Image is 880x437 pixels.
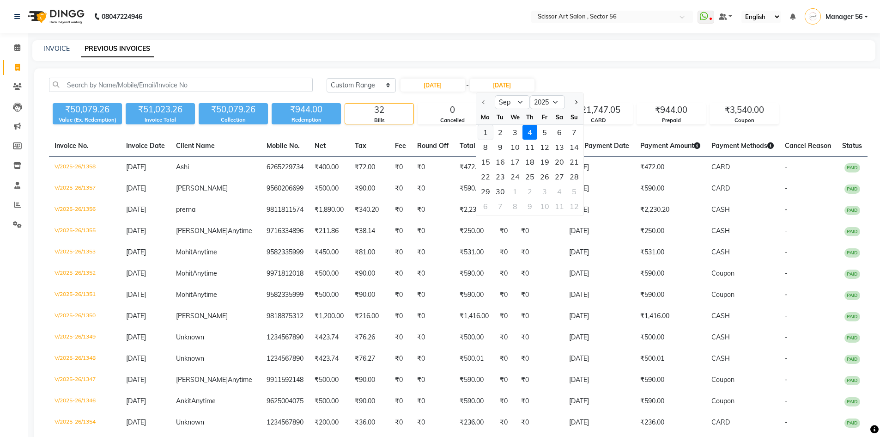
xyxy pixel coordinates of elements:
[418,104,486,117] div: 0
[711,290,734,299] span: Coupon
[412,221,454,242] td: ₹0
[412,157,454,178] td: ₹0
[552,110,567,124] div: Sa
[564,263,635,284] td: [DATE]
[478,140,493,154] div: Monday, September 8, 2025
[522,154,537,169] div: 18
[389,242,412,263] td: ₹0
[635,284,706,306] td: ₹590.00
[478,169,493,184] div: 22
[493,154,508,169] div: Tuesday, September 16, 2025
[199,103,268,116] div: ₹50,079.26
[571,95,579,110] button: Next month
[494,221,516,242] td: ₹0
[389,369,412,391] td: ₹0
[785,184,788,192] span: -
[844,355,860,364] span: PAID
[552,199,567,214] div: Saturday, October 11, 2025
[102,4,142,30] b: 08047224946
[785,227,788,235] span: -
[412,348,454,369] td: ₹0
[564,104,632,117] div: ₹21,747.05
[349,348,389,369] td: ₹76.27
[49,78,313,92] input: Search by Name/Mobile/Email/Invoice No
[637,104,705,117] div: ₹944.00
[261,327,309,348] td: 1234567890
[349,157,389,178] td: ₹72.00
[49,284,121,306] td: V/2025-26/1351
[567,140,582,154] div: 14
[126,103,195,116] div: ₹51,023.26
[537,184,552,199] div: 3
[309,242,349,263] td: ₹450.00
[537,140,552,154] div: 12
[844,227,860,236] span: PAID
[493,125,508,140] div: Tuesday, September 2, 2025
[176,248,193,256] span: Mohit
[564,178,635,199] td: [DATE]
[785,248,788,256] span: -
[193,248,217,256] span: Anytime
[711,312,730,320] span: CASH
[261,369,309,391] td: 9911592148
[412,178,454,199] td: ₹0
[508,184,522,199] div: Wednesday, October 1, 2025
[711,163,730,171] span: CARD
[564,199,635,221] td: [DATE]
[478,199,493,214] div: Monday, October 6, 2025
[81,41,154,57] a: PREVIOUS INVOICES
[345,117,413,124] div: Bills
[508,125,522,140] div: Wednesday, September 3, 2025
[493,110,508,124] div: Tu
[564,284,635,306] td: [DATE]
[478,184,493,199] div: Monday, September 29, 2025
[49,157,121,178] td: V/2025-26/1358
[537,125,552,140] div: 5
[567,199,582,214] div: Sunday, October 12, 2025
[272,103,341,116] div: ₹944.00
[454,221,494,242] td: ₹250.00
[844,333,860,343] span: PAID
[228,227,252,235] span: Anytime
[508,154,522,169] div: 17
[261,306,309,327] td: 9818875312
[552,125,567,140] div: 6
[711,248,730,256] span: CASH
[785,142,831,150] span: Cancel Reason
[412,306,454,327] td: ₹0
[470,79,534,92] input: End Date
[126,269,146,277] span: [DATE]
[711,227,730,235] span: CASH
[564,117,632,124] div: CARD
[389,178,412,199] td: ₹0
[460,142,475,150] span: Total
[43,44,70,53] a: INVOICE
[349,263,389,284] td: ₹90.00
[844,248,860,258] span: PAID
[825,12,862,22] span: Manager 56
[55,142,89,150] span: Invoice No.
[567,169,582,184] div: 28
[537,199,552,214] div: Friday, October 10, 2025
[126,333,146,341] span: [DATE]
[844,163,860,172] span: PAID
[454,157,494,178] td: ₹472.00
[522,199,537,214] div: 9
[309,199,349,221] td: ₹1,890.00
[569,142,629,150] span: Last Payment Date
[53,116,122,124] div: Value (Ex. Redemption)
[635,221,706,242] td: ₹250.00
[567,125,582,140] div: Sunday, September 7, 2025
[176,184,228,192] span: [PERSON_NAME]
[261,242,309,263] td: 9582335999
[537,125,552,140] div: Friday, September 5, 2025
[844,185,860,194] span: PAID
[552,154,567,169] div: 20
[493,140,508,154] div: 9
[785,269,788,277] span: -
[176,269,193,277] span: Mohit
[710,104,778,117] div: ₹3,540.00
[567,169,582,184] div: Sunday, September 28, 2025
[412,242,454,263] td: ₹0
[805,8,821,25] img: Manager 56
